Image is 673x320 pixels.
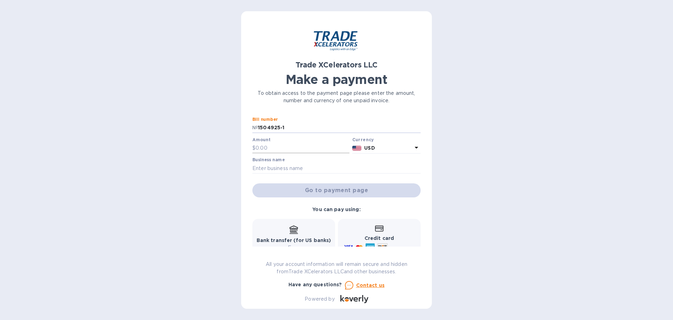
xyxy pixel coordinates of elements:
b: Have any questions? [288,282,342,287]
p: All your account information will remain secure and hidden from Trade XCelerators LLC and other b... [252,261,421,275]
p: Powered by [305,295,334,303]
input: Enter bill number [258,123,421,133]
p: Free [257,244,331,252]
p: $ [252,144,256,152]
span: and more... [390,245,416,250]
b: Credit card [365,235,394,241]
input: 0.00 [256,143,349,154]
b: Trade XCelerators LLC [295,60,377,69]
u: Contact us [356,282,385,288]
p: № [252,124,258,131]
b: Currency [352,137,374,142]
label: Business name [252,158,285,162]
b: USD [364,145,375,151]
label: Bill number [252,118,278,122]
p: To obtain access to the payment page please enter the amount, number and currency of one unpaid i... [252,90,421,104]
h1: Make a payment [252,72,421,87]
b: Bank transfer (for US banks) [257,237,331,243]
label: Amount [252,138,270,142]
img: USD [352,146,362,151]
input: Enter business name [252,163,421,174]
b: You can pay using: [312,207,360,212]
